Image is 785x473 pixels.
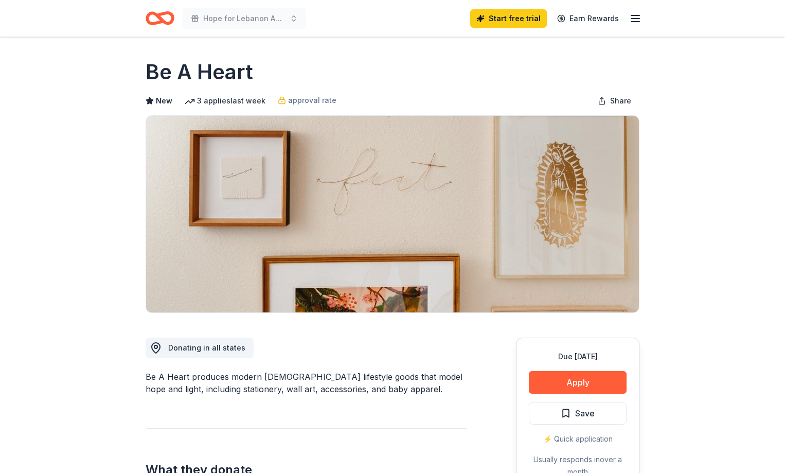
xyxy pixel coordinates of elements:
button: Share [590,91,639,111]
div: ⚡️ Quick application [529,433,627,445]
span: New [156,95,172,107]
span: Hope for Lebanon Annual Fundraiser [203,12,286,25]
span: Donating in all states [168,343,245,352]
span: approval rate [288,94,336,107]
a: Earn Rewards [551,9,625,28]
a: Home [146,6,174,30]
div: Due [DATE] [529,351,627,363]
span: Share [610,95,631,107]
button: Save [529,402,627,425]
button: Apply [529,371,627,394]
span: Save [575,407,595,420]
a: approval rate [278,94,336,107]
div: 3 applies last week [185,95,265,107]
h1: Be A Heart [146,58,253,86]
a: Start free trial [470,9,547,28]
div: Be A Heart produces modern [DEMOGRAPHIC_DATA] lifestyle goods that model hope and light, includin... [146,371,467,395]
button: Hope for Lebanon Annual Fundraiser [183,8,306,29]
img: Image for Be A Heart [146,116,639,312]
